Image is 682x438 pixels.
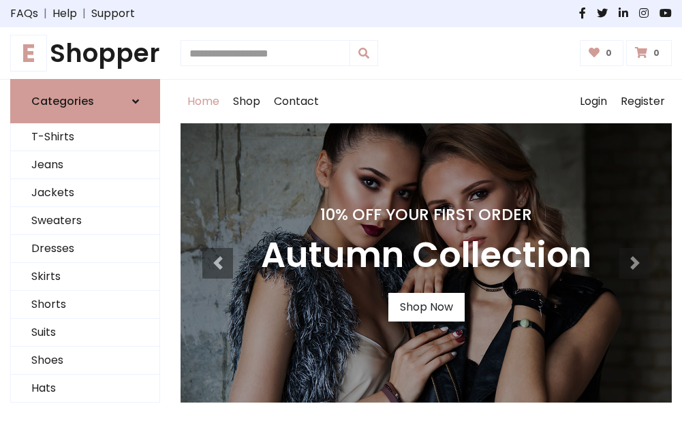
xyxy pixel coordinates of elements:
[626,40,672,66] a: 0
[11,151,159,179] a: Jeans
[11,347,159,375] a: Shoes
[31,95,94,108] h6: Categories
[38,5,52,22] span: |
[388,293,465,322] a: Shop Now
[181,80,226,123] a: Home
[52,5,77,22] a: Help
[11,235,159,263] a: Dresses
[11,375,159,403] a: Hats
[226,80,267,123] a: Shop
[10,35,47,72] span: E
[11,179,159,207] a: Jackets
[614,80,672,123] a: Register
[10,79,160,123] a: Categories
[11,207,159,235] a: Sweaters
[650,47,663,59] span: 0
[11,319,159,347] a: Suits
[11,263,159,291] a: Skirts
[573,80,614,123] a: Login
[10,38,160,68] h1: Shopper
[11,291,159,319] a: Shorts
[267,80,326,123] a: Contact
[91,5,135,22] a: Support
[77,5,91,22] span: |
[261,205,591,224] h4: 10% Off Your First Order
[580,40,624,66] a: 0
[10,5,38,22] a: FAQs
[602,47,615,59] span: 0
[10,38,160,68] a: EShopper
[11,123,159,151] a: T-Shirts
[261,235,591,277] h3: Autumn Collection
